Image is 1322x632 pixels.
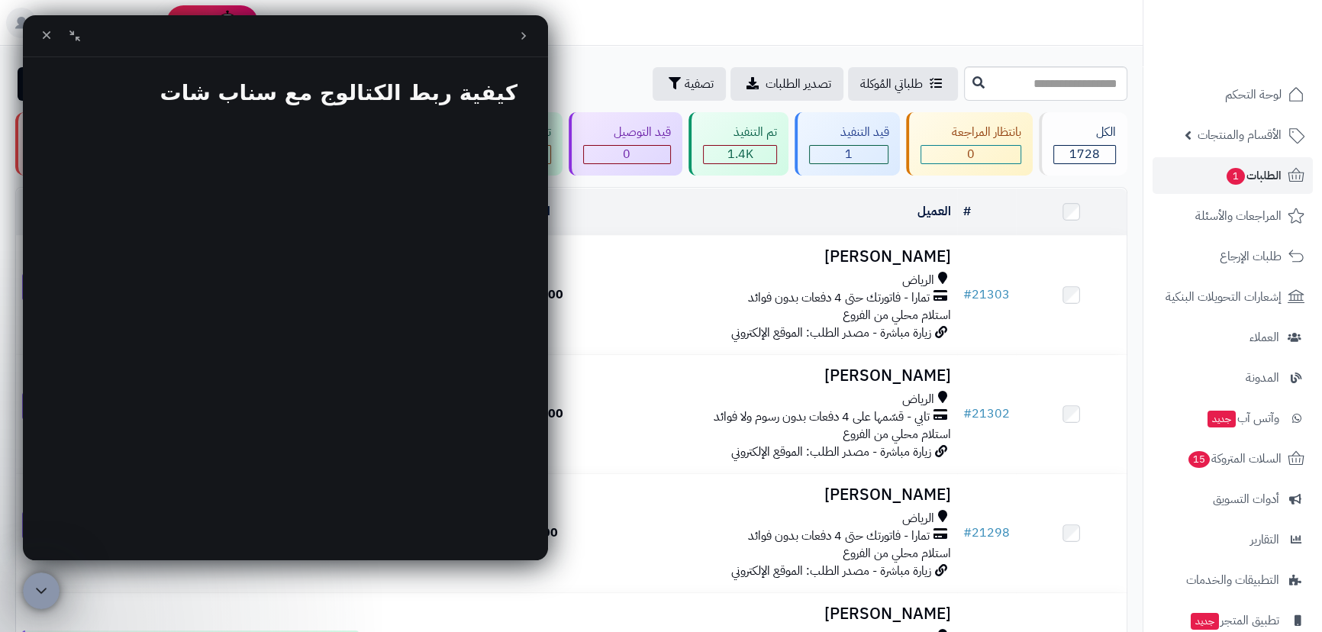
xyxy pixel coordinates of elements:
[902,272,934,289] span: الرياض
[1153,360,1313,396] a: المدونة
[1036,112,1130,176] a: الكل1728
[593,605,951,623] h3: [PERSON_NAME]
[1208,411,1236,427] span: جديد
[1153,440,1313,477] a: السلات المتروكة15
[703,124,777,141] div: تم التنفيذ
[963,405,972,423] span: #
[1206,408,1279,429] span: وآتس آب
[843,425,951,443] span: استلام محلي من الفروع
[731,562,931,580] span: زيارة مباشرة - مصدر الطلب: الموقع الإلكتروني
[685,75,714,93] span: تصفية
[685,112,792,176] a: تم التنفيذ 1.4K
[1053,124,1116,141] div: الكل
[903,112,1035,176] a: بانتظار المراجعة 0
[748,527,930,545] span: تمارا - فاتورتك حتى 4 دفعات بدون فوائد
[1191,613,1219,630] span: جديد
[1153,198,1313,234] a: المراجعات والأسئلة
[1220,246,1282,267] span: طلبات الإرجاع
[1250,529,1279,550] span: التقارير
[902,391,934,408] span: الرياض
[843,544,951,563] span: استلام محلي من الفروع
[727,145,753,163] span: 1.4K
[921,146,1020,163] div: 0
[809,124,888,141] div: قيد التنفيذ
[1225,165,1282,186] span: الطلبات
[1249,327,1279,348] span: العملاء
[1227,168,1245,185] span: 1
[714,408,930,426] span: تابي - قسّمها على 4 دفعات بدون رسوم ولا فوائد
[1186,569,1279,591] span: التطبيقات والخدمات
[22,539,359,555] div: اخر تحديث: أمس - 7:01 م
[963,405,1010,423] a: #21302
[967,145,975,163] span: 0
[18,67,146,101] a: إضافة طلب جديد
[623,145,630,163] span: 0
[1153,319,1313,356] a: العملاء
[845,145,853,163] span: 1
[22,301,359,317] div: اخر تحديث: [DATE] - 2:30 ص
[22,420,359,436] div: اخر تحديث: أمس - 8:43 م
[963,524,1010,542] a: #21298
[1069,145,1100,163] span: 1728
[731,324,931,342] span: زيارة مباشرة - مصدر الطلب: الموقع الإلكتروني
[963,202,971,221] a: #
[566,112,685,176] a: قيد التوصيل 0
[921,124,1021,141] div: بانتظار المراجعة
[1195,205,1282,227] span: المراجعات والأسئلة
[584,146,670,163] div: 0
[748,289,930,307] span: تمارا - فاتورتك حتى 4 دفعات بدون فوائد
[1213,489,1279,510] span: أدوات التسويق
[704,146,776,163] div: 1424
[1153,76,1313,113] a: لوحة التحكم
[1198,124,1282,146] span: الأقسام والمنتجات
[1188,451,1210,468] span: 15
[1225,84,1282,105] span: لوحة التحكم
[1153,238,1313,275] a: طلبات الإرجاع
[212,8,243,38] img: ai-face.png
[1189,610,1279,631] span: تطبيق المتجر
[860,75,923,93] span: طلباتي المُوكلة
[1187,448,1282,469] span: السلات المتروكة
[653,67,726,101] button: تصفية
[1218,11,1307,44] img: logo-2.png
[1246,367,1279,389] span: المدونة
[1153,279,1313,315] a: إشعارات التحويلات البنكية
[963,285,1010,304] a: #21303
[917,202,951,221] a: العميل
[593,248,951,266] h3: [PERSON_NAME]
[963,524,972,542] span: #
[730,67,843,101] a: تصدير الطلبات
[963,285,972,304] span: #
[1153,521,1313,558] a: التقارير
[1153,400,1313,437] a: وآتس آبجديد
[792,112,903,176] a: قيد التنفيذ 1
[1166,286,1282,308] span: إشعارات التحويلات البنكية
[843,306,951,324] span: استلام محلي من الفروع
[593,486,951,504] h3: [PERSON_NAME]
[23,15,548,560] iframe: Intercom live chat
[23,572,60,609] iframe: Intercom live chat
[766,75,831,93] span: تصدير الطلبات
[810,146,888,163] div: 1
[12,112,99,176] a: ملغي 268
[848,67,958,101] a: طلباتي المُوكلة
[182,14,206,32] span: رفيق
[593,367,951,385] h3: [PERSON_NAME]
[1153,481,1313,518] a: أدوات التسويق
[902,510,934,527] span: الرياض
[731,443,931,461] span: زيارة مباشرة - مصدر الطلب: الموقع الإلكتروني
[583,124,671,141] div: قيد التوصيل
[40,8,79,42] a: تحديثات المنصة
[1153,157,1313,194] a: الطلبات1
[1153,562,1313,598] a: التطبيقات والخدمات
